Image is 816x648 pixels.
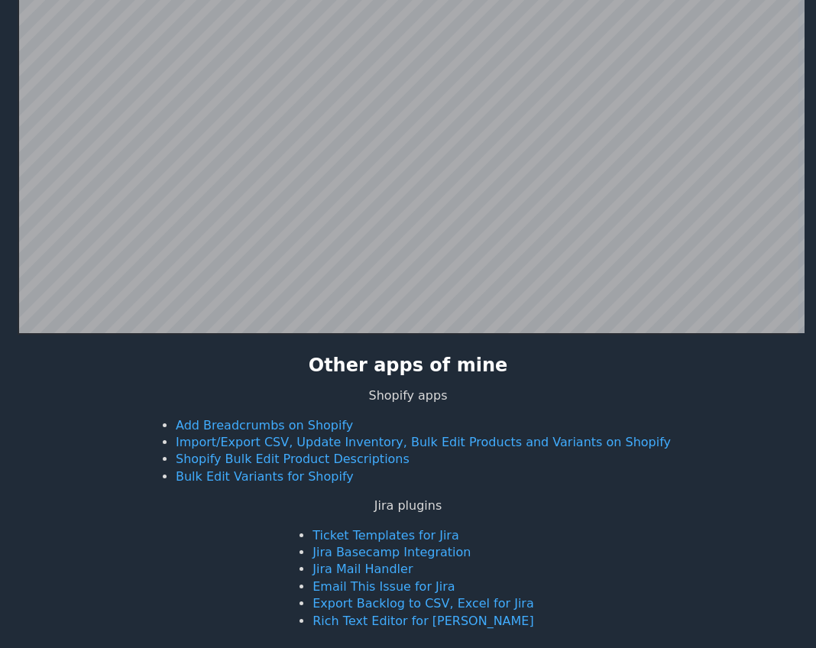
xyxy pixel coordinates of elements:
a: Import/Export CSV, Update Inventory, Bulk Edit Products and Variants on Shopify [176,435,671,449]
a: Rich Text Editor for [PERSON_NAME] [312,614,533,628]
a: Add Breadcrumbs on Shopify [176,418,353,433]
a: Jira Mail Handler [312,562,413,576]
a: Export Backlog to CSV, Excel for Jira [312,596,533,611]
a: Email This Issue for Jira [312,579,455,594]
a: Shopify Bulk Edit Product Descriptions [176,452,410,466]
a: Bulk Edit Variants for Shopify [176,469,354,484]
a: Ticket Templates for Jira [312,528,458,543]
a: Jira Basecamp Integration [312,545,471,559]
h2: Other apps of mine [309,353,508,379]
